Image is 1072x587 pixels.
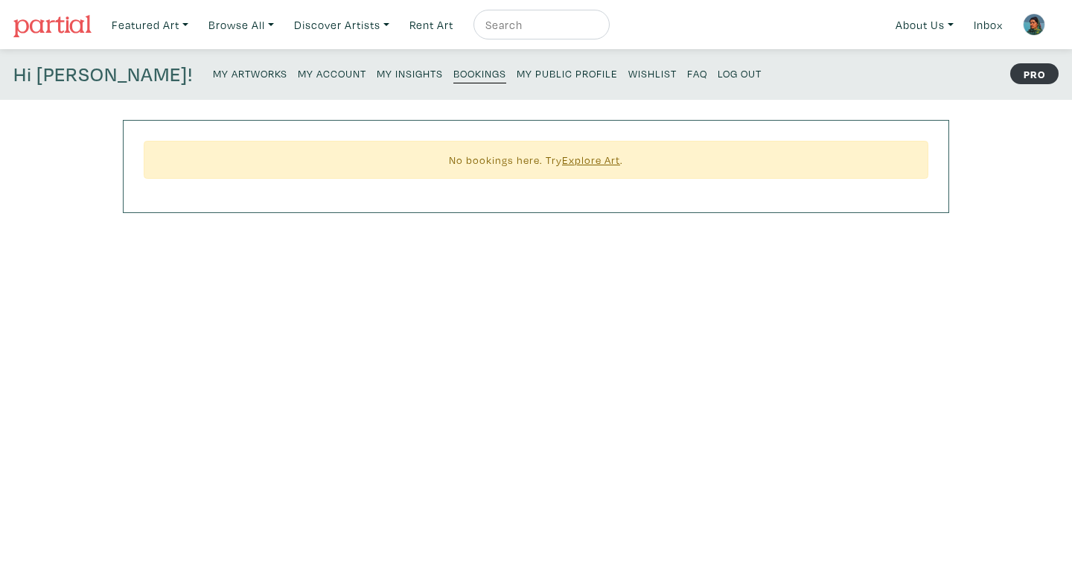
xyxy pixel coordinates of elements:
small: My Public Profile [517,66,618,80]
a: Discover Artists [287,10,396,40]
div: No bookings here. Try . [144,141,928,179]
a: My Artworks [213,63,287,83]
small: My Artworks [213,66,287,80]
small: FAQ [687,66,707,80]
small: Bookings [453,66,506,80]
a: FAQ [687,63,707,83]
a: My Account [298,63,366,83]
small: My Account [298,66,366,80]
a: My Insights [377,63,443,83]
small: Log Out [718,66,762,80]
a: About Us [889,10,960,40]
a: My Public Profile [517,63,618,83]
input: Search [484,16,596,34]
strong: PRO [1010,63,1059,84]
small: Wishlist [628,66,677,80]
a: Wishlist [628,63,677,83]
a: Featured Art [105,10,195,40]
a: Inbox [967,10,1009,40]
small: My Insights [377,66,443,80]
a: Rent Art [403,10,460,40]
img: phpThumb.php [1023,13,1045,36]
h4: Hi [PERSON_NAME]! [13,63,193,86]
a: Browse All [202,10,281,40]
a: Explore Art [562,153,620,167]
a: Log Out [718,63,762,83]
a: Bookings [453,63,506,83]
